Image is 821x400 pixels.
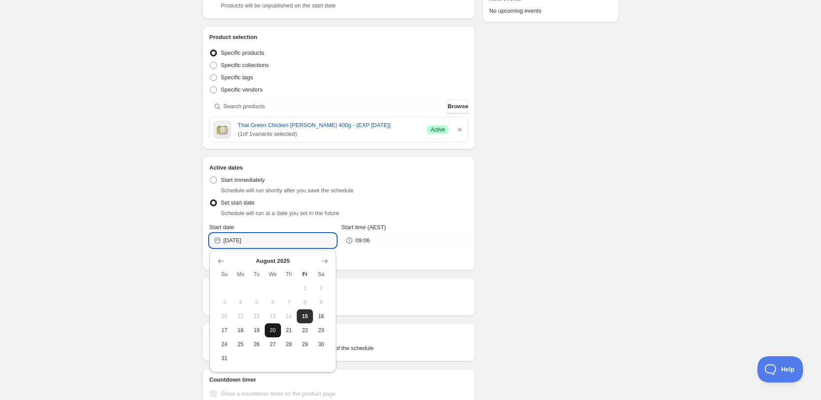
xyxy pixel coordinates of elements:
[265,309,281,323] button: Wednesday August 13 2025
[210,284,469,293] h2: Repeating
[297,309,313,323] button: Today Friday August 15 2025
[215,255,227,267] button: Show previous month, July 2025
[489,7,611,15] p: No upcoming events
[217,309,233,323] button: Sunday August 10 2025
[297,281,313,295] button: Friday August 1 2025
[448,102,468,111] span: Browse
[238,121,420,130] a: Thai Green Chicken [PERSON_NAME] 400g - (EXP [DATE])
[281,309,297,323] button: Thursday August 14 2025
[210,163,469,172] h2: Active dates
[281,295,297,309] button: Thursday August 7 2025
[232,337,249,351] button: Monday August 25 2025
[430,126,445,133] span: Active
[249,323,265,337] button: Tuesday August 19 2025
[316,313,326,320] span: 16
[313,267,329,281] th: Saturday
[252,341,261,348] span: 26
[220,355,229,362] span: 31
[220,271,229,278] span: Su
[252,327,261,334] span: 19
[221,2,336,9] span: Products will be unpublished on the start date
[232,267,249,281] th: Monday
[221,62,269,68] span: Specific collections
[221,74,253,81] span: Specific tags
[252,299,261,306] span: 5
[265,337,281,351] button: Wednesday August 27 2025
[300,285,309,292] span: 1
[297,323,313,337] button: Friday August 22 2025
[268,299,277,306] span: 6
[236,327,245,334] span: 18
[249,295,265,309] button: Tuesday August 5 2025
[238,130,420,138] span: ( 1 of 1 variants selected)
[221,177,265,183] span: Start immediately
[268,327,277,334] span: 20
[281,267,297,281] th: Thursday
[236,313,245,320] span: 11
[249,337,265,351] button: Tuesday August 26 2025
[313,323,329,337] button: Saturday August 23 2025
[221,86,263,93] span: Specific vendors
[217,267,233,281] th: Sunday
[297,337,313,351] button: Friday August 29 2025
[220,313,229,320] span: 10
[316,299,326,306] span: 9
[300,299,309,306] span: 8
[232,323,249,337] button: Monday August 18 2025
[300,271,309,278] span: Fr
[221,187,354,194] span: Schedule will run shortly after you save the schedule
[224,99,446,113] input: Search products
[217,351,233,365] button: Sunday August 31 2025
[252,271,261,278] span: Tu
[210,375,469,384] h2: Countdown timer
[236,299,245,306] span: 4
[232,295,249,309] button: Monday August 4 2025
[221,50,264,56] span: Specific products
[284,327,294,334] span: 21
[210,33,469,42] h2: Product selection
[316,285,326,292] span: 2
[284,299,294,306] span: 7
[316,341,326,348] span: 30
[236,271,245,278] span: Mo
[220,341,229,348] span: 24
[249,309,265,323] button: Tuesday August 12 2025
[220,299,229,306] span: 3
[221,390,336,397] span: Show a countdown timer on the product page
[757,356,803,382] iframe: Toggle Customer Support
[313,281,329,295] button: Saturday August 2 2025
[313,337,329,351] button: Saturday August 30 2025
[232,309,249,323] button: Monday August 11 2025
[281,337,297,351] button: Thursday August 28 2025
[297,295,313,309] button: Friday August 8 2025
[341,224,386,230] span: Start time (AEST)
[313,309,329,323] button: Saturday August 16 2025
[316,327,326,334] span: 23
[300,341,309,348] span: 29
[319,255,331,267] button: Show next month, September 2025
[268,341,277,348] span: 27
[217,337,233,351] button: Sunday August 24 2025
[221,199,255,206] span: Set start date
[220,327,229,334] span: 17
[448,99,468,113] button: Browse
[265,323,281,337] button: Wednesday August 20 2025
[265,267,281,281] th: Wednesday
[316,271,326,278] span: Sa
[268,271,277,278] span: We
[210,224,234,230] span: Start date
[252,313,261,320] span: 12
[221,210,339,216] span: Schedule will run at a date you set in the future
[265,295,281,309] button: Wednesday August 6 2025
[284,341,294,348] span: 28
[217,323,233,337] button: Sunday August 17 2025
[284,313,294,320] span: 14
[284,271,294,278] span: Th
[268,313,277,320] span: 13
[236,341,245,348] span: 25
[249,267,265,281] th: Tuesday
[300,313,309,320] span: 15
[210,330,469,339] h2: Tags
[313,295,329,309] button: Saturday August 9 2025
[281,323,297,337] button: Thursday August 21 2025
